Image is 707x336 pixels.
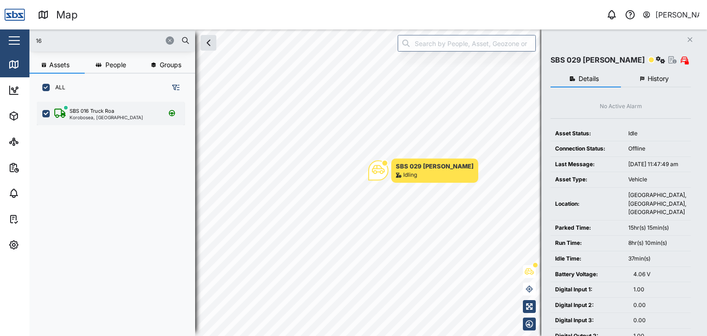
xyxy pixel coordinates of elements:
[24,137,46,147] div: Sites
[24,85,65,95] div: Dashboard
[24,240,57,250] div: Settings
[555,175,619,184] div: Asset Type:
[628,145,686,153] div: Offline
[70,115,143,120] div: Korobosea, [GEOGRAPHIC_DATA]
[633,270,686,279] div: 4.06 V
[555,145,619,153] div: Connection Status:
[50,84,65,91] label: ALL
[555,285,624,294] div: Digital Input 1:
[368,158,478,183] div: Map marker
[29,29,707,336] canvas: Map
[633,316,686,325] div: 0.00
[628,255,686,263] div: 37min(s)
[628,129,686,138] div: Idle
[555,255,619,263] div: Idle Time:
[555,129,619,138] div: Asset Status:
[24,111,52,121] div: Assets
[628,239,686,248] div: 8hr(s) 10min(s)
[555,224,619,232] div: Parked Time:
[628,224,686,232] div: 15hr(s) 15min(s)
[24,59,45,70] div: Map
[555,160,619,169] div: Last Message:
[24,188,52,198] div: Alarms
[105,62,126,68] span: People
[633,285,686,294] div: 1.00
[633,301,686,310] div: 0.00
[555,239,619,248] div: Run Time:
[24,162,55,173] div: Reports
[555,200,619,209] div: Location:
[648,75,669,82] span: History
[600,102,642,111] div: No Active Alarm
[160,62,181,68] span: Groups
[642,8,700,21] button: [PERSON_NAME]
[37,98,195,329] div: grid
[396,162,474,171] div: SBS 029 [PERSON_NAME]
[655,9,700,21] div: [PERSON_NAME]
[56,7,78,23] div: Map
[628,160,686,169] div: [DATE] 11:47:49 am
[579,75,599,82] span: Details
[70,107,114,115] div: SBS 016 Truck Roa
[35,34,190,47] input: Search assets or drivers
[555,316,624,325] div: Digital Input 3:
[555,301,624,310] div: Digital Input 2:
[628,191,686,217] div: [GEOGRAPHIC_DATA], [GEOGRAPHIC_DATA], [GEOGRAPHIC_DATA]
[24,214,49,224] div: Tasks
[555,270,624,279] div: Battery Voltage:
[551,54,645,66] div: SBS 029 [PERSON_NAME]
[398,35,536,52] input: Search by People, Asset, Geozone or Place
[49,62,70,68] span: Assets
[5,5,25,25] img: Main Logo
[628,175,686,184] div: Vehicle
[403,171,417,180] div: Idling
